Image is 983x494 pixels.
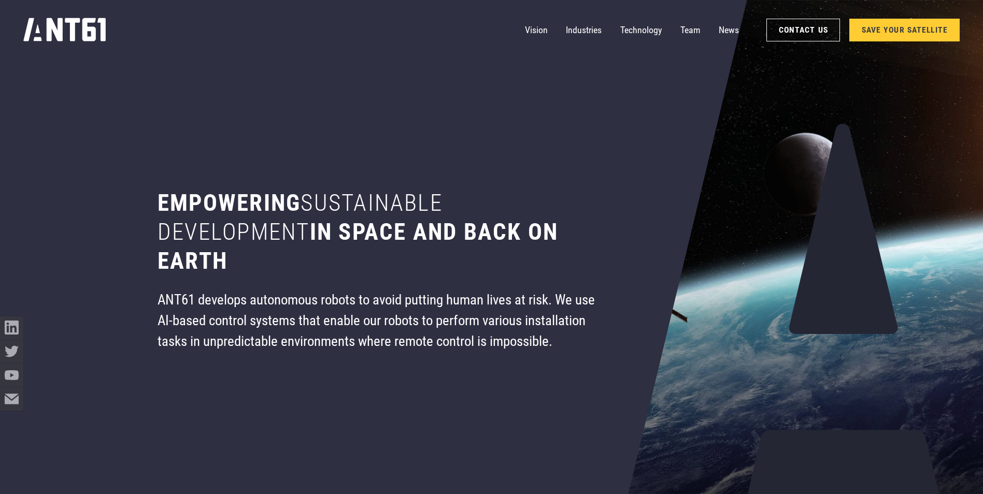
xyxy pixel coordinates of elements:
h1: Empowering in space and back on earth [158,188,605,275]
a: Industries [566,19,602,42]
a: Vision [525,19,548,42]
a: News [719,19,739,42]
a: Contact Us [766,19,840,41]
a: Team [680,19,700,42]
a: Technology [620,19,662,42]
div: ANT61 develops autonomous robots to avoid putting human lives at risk. We use AI-based control sy... [158,289,605,352]
span: sustainable development [158,189,443,245]
a: SAVE YOUR SATELLITE [849,19,960,41]
a: home [23,14,106,46]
